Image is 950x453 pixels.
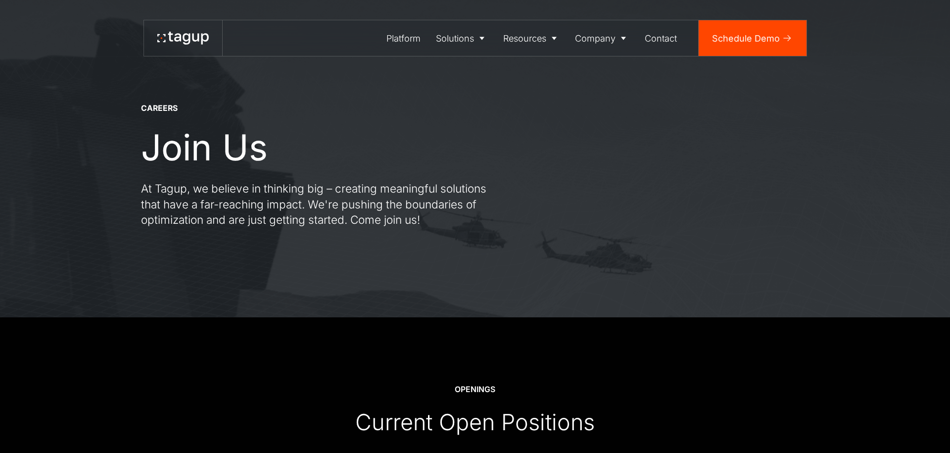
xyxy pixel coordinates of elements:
[436,32,474,45] div: Solutions
[575,32,616,45] div: Company
[141,127,268,167] h1: Join Us
[355,408,595,436] div: Current Open Positions
[428,20,496,56] a: Solutions
[699,20,807,56] a: Schedule Demo
[645,32,677,45] div: Contact
[141,181,497,228] p: At Tagup, we believe in thinking big – creating meaningful solutions that have a far-reaching imp...
[568,20,637,56] a: Company
[712,32,780,45] div: Schedule Demo
[379,20,428,56] a: Platform
[503,32,546,45] div: Resources
[455,384,495,395] div: OPENINGS
[495,20,568,56] a: Resources
[141,103,178,114] div: CAREERS
[386,32,421,45] div: Platform
[637,20,685,56] a: Contact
